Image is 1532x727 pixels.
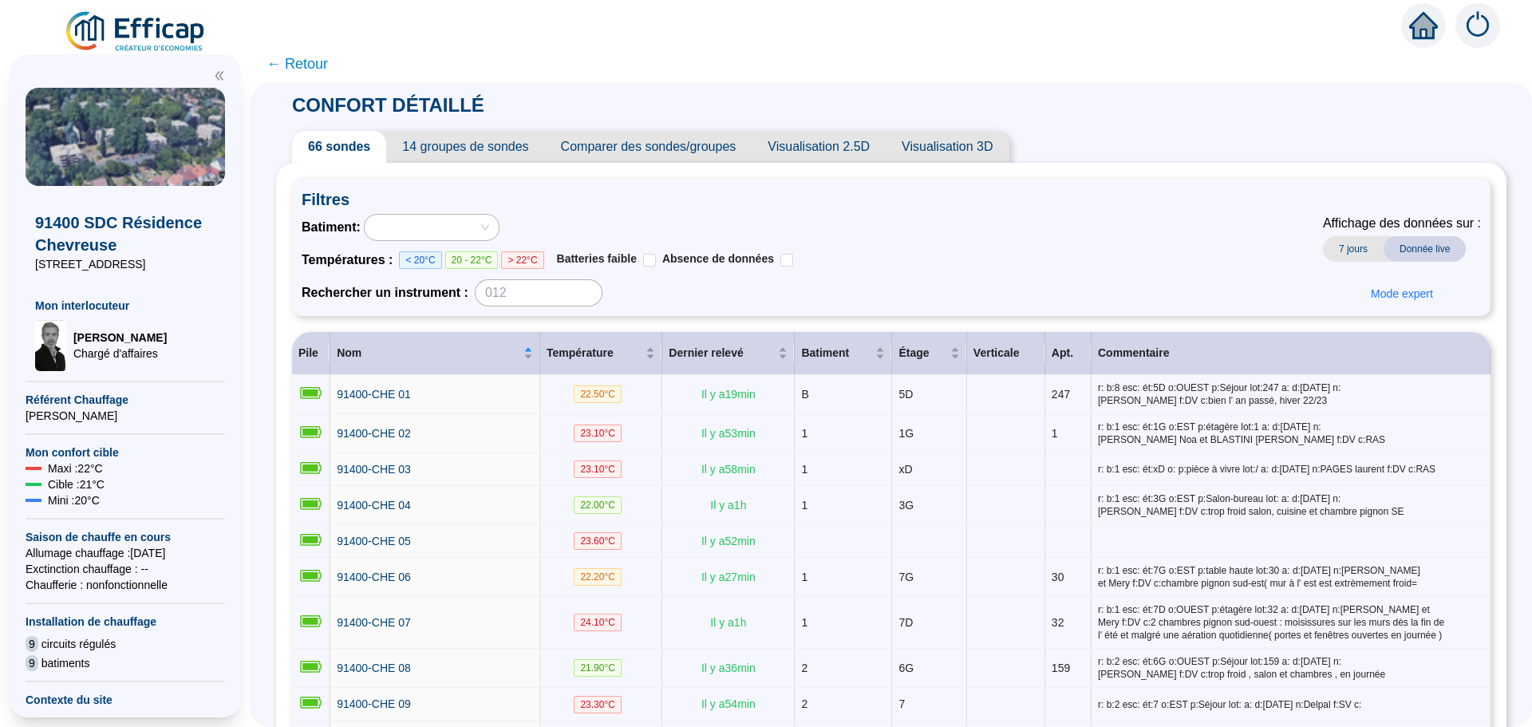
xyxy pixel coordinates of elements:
[1098,698,1484,711] span: r: b:2 esc: ét:7 o:EST p:Séjour lot: a: d:[DATE] n:Delpal f:SV c:
[26,545,225,561] span: Allumage chauffage : [DATE]
[545,131,752,163] span: Comparer des sondes/groupes
[574,614,622,631] span: 24.10 °C
[337,614,411,631] a: 91400-CHE 07
[337,571,411,583] span: 91400-CHE 06
[662,252,774,265] span: Absence de données
[574,425,622,442] span: 23.10 °C
[337,660,411,677] a: 91400-CHE 08
[1384,236,1466,262] span: Donnée live
[1092,332,1491,375] th: Commentaire
[710,499,746,512] span: Il y a 1 h
[337,425,411,442] a: 91400-CHE 02
[26,529,225,545] span: Saison de chauffe en cours
[64,10,208,54] img: efficap energie logo
[701,463,756,476] span: Il y a 58 min
[1052,616,1064,629] span: 32
[574,696,622,713] span: 23.30 °C
[1045,332,1092,375] th: Apt.
[701,697,756,710] span: Il y a 54 min
[337,662,411,674] span: 91400-CHE 08
[35,211,215,256] span: 91400 SDC Résidence Chevreuse
[302,251,399,270] span: Températures :
[967,332,1045,375] th: Verticale
[701,571,756,583] span: Il y a 27 min
[898,463,912,476] span: xD
[267,53,328,75] span: ← Retour
[35,298,215,314] span: Mon interlocuteur
[337,696,411,713] a: 91400-CHE 09
[445,251,499,269] span: 20 - 22°C
[26,577,225,593] span: Chaufferie : non fonctionnelle
[1052,571,1064,583] span: 30
[26,655,38,671] span: 9
[35,256,215,272] span: [STREET_ADDRESS]
[337,499,411,512] span: 91400-CHE 04
[1052,427,1058,440] span: 1
[1358,281,1446,306] button: Mode expert
[73,346,167,362] span: Chargé d'affaires
[801,427,807,440] span: 1
[574,496,622,514] span: 22.00 °C
[475,279,602,306] input: 012
[1098,603,1484,642] span: r: b:1 esc: ét:7D o:OUEST p:étagère lot:32 a: d:[DATE] n:[PERSON_NAME] et Mery f:DV c:2 chambres ...
[801,463,807,476] span: 1
[73,330,167,346] span: [PERSON_NAME]
[302,218,361,237] span: Batiment :
[337,463,411,476] span: 91400-CHE 03
[1409,11,1438,40] span: home
[1098,564,1484,590] span: r: b:1 esc: ét:7G o:EST p:table haute lot:30 a: d:[DATE] n:[PERSON_NAME] et Mery f:DV c:chambre p...
[337,535,411,547] span: 91400-CHE 05
[1098,381,1484,407] span: r: b:8 esc: ét:5D o:OUEST p:Séjour lot:247 a: d:[DATE] n:[PERSON_NAME] f:DV c:bien l' an passé, h...
[26,636,38,652] span: 9
[574,568,622,586] span: 22.20 °C
[292,131,386,163] span: 66 sondes
[26,392,225,408] span: Référent Chauffage
[898,571,914,583] span: 7G
[1098,421,1484,446] span: r: b:1 esc: ét:1G o:EST p:étagère lot:1 a: d:[DATE] n:[PERSON_NAME] Noa et BLASTINI [PERSON_NAME]...
[337,345,520,362] span: Nom
[1323,214,1481,233] span: Affichage des données sur :
[330,332,540,375] th: Nom
[337,427,411,440] span: 91400-CHE 02
[48,476,105,492] span: Cible : 21 °C
[574,659,622,677] span: 21.90 °C
[574,385,622,403] span: 22.50 °C
[337,616,411,629] span: 91400-CHE 07
[1098,463,1484,476] span: r: b:1 esc: ét:xD o: p:pièce à vivre lot:/ a: d:[DATE] n:PAGES laurent f:DV c:RAS
[752,131,886,163] span: Visualisation 2.5D
[41,655,90,671] span: batiments
[701,388,756,401] span: Il y a 19 min
[898,662,914,674] span: 6G
[26,561,225,577] span: Exctinction chauffage : --
[801,388,808,401] span: B
[48,460,103,476] span: Maxi : 22 °C
[662,332,795,375] th: Dernier relevé
[898,697,905,710] span: 7
[795,332,892,375] th: Batiment
[669,345,775,362] span: Dernier relevé
[801,345,872,362] span: Batiment
[337,497,411,514] a: 91400-CHE 04
[574,460,622,478] span: 23.10 °C
[302,283,468,302] span: Rechercher un instrument :
[337,461,411,478] a: 91400-CHE 03
[337,386,411,403] a: 91400-CHE 01
[214,70,225,81] span: double-left
[1455,3,1500,48] img: alerts
[886,131,1009,163] span: Visualisation 3D
[701,662,756,674] span: Il y a 36 min
[337,697,411,710] span: 91400-CHE 09
[898,427,914,440] span: 1G
[801,697,807,710] span: 2
[801,616,807,629] span: 1
[540,332,662,375] th: Température
[547,345,642,362] span: Température
[898,388,913,401] span: 5D
[898,616,913,629] span: 7D
[898,499,914,512] span: 3G
[298,346,318,359] span: Pile
[892,332,966,375] th: Étage
[337,533,411,550] a: 91400-CHE 05
[386,131,544,163] span: 14 groupes de sondes
[1052,388,1070,401] span: 247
